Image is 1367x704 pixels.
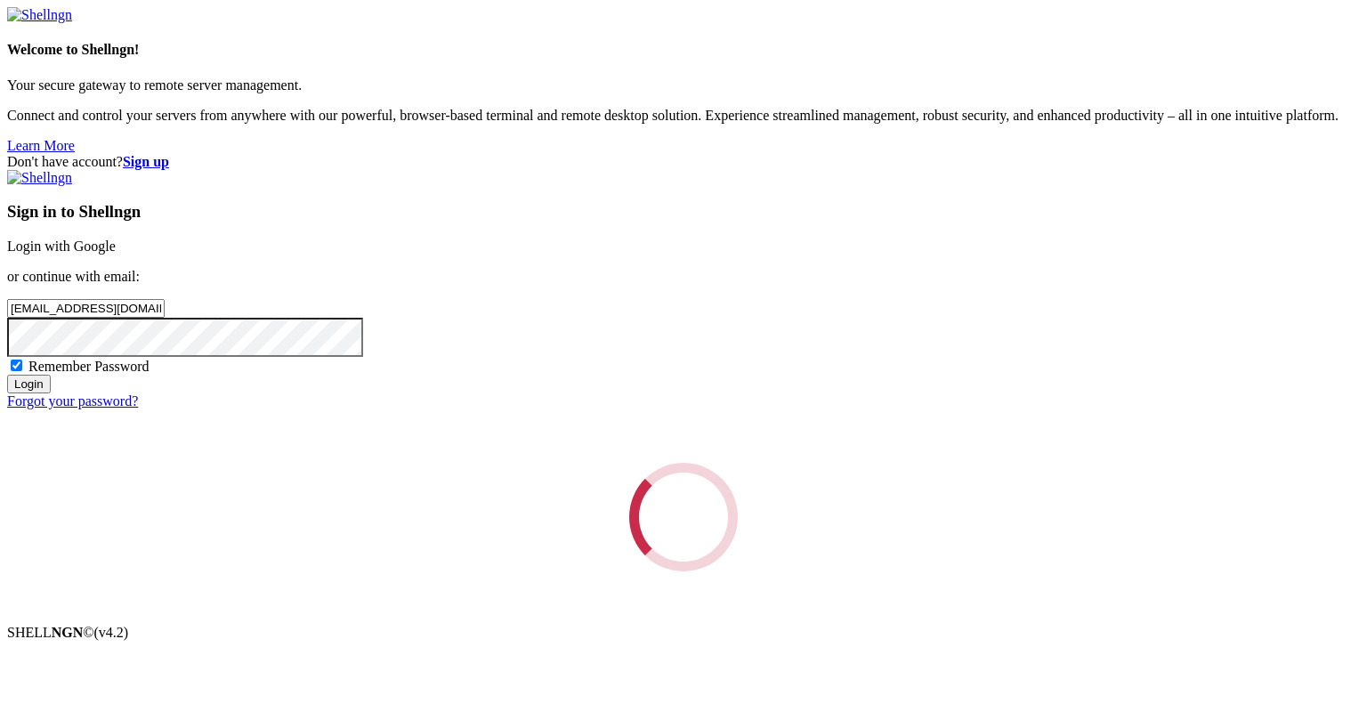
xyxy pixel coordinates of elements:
h4: Welcome to Shellngn! [7,42,1360,58]
input: Email address [7,299,165,318]
div: Don't have account? [7,154,1360,170]
h3: Sign in to Shellngn [7,202,1360,222]
img: Shellngn [7,7,72,23]
span: Remember Password [28,359,150,374]
img: Shellngn [7,170,72,186]
input: Remember Password [11,360,22,371]
p: Connect and control your servers from anywhere with our powerful, browser-based terminal and remo... [7,108,1360,124]
p: or continue with email: [7,269,1360,285]
span: 4.2.0 [94,625,129,640]
a: Sign up [123,154,169,169]
span: SHELL © [7,625,128,640]
div: Loading... [629,463,738,571]
b: NGN [52,625,84,640]
a: Login with Google [7,239,116,254]
a: Forgot your password? [7,393,138,409]
input: Login [7,375,51,393]
p: Your secure gateway to remote server management. [7,77,1360,93]
a: Learn More [7,138,75,153]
